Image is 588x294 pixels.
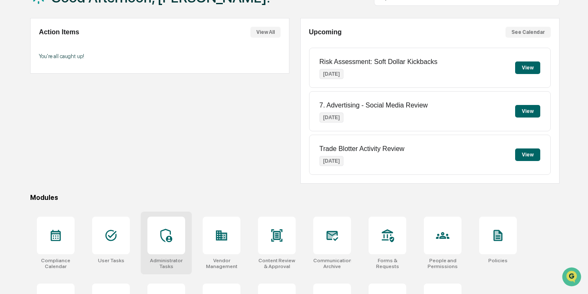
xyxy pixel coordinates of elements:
[8,172,15,179] div: 🖐️
[203,258,240,269] div: Vendor Management
[8,64,23,79] img: 1746055101610-c473b297-6a78-478c-a979-82029cc54cd1
[37,258,75,269] div: Compliance Calendar
[320,69,344,79] p: [DATE]
[5,184,56,199] a: 🔎Data Lookup
[8,18,152,31] p: How can we help?
[142,66,152,77] button: Start new chat
[70,136,72,143] span: •
[17,187,53,195] span: Data Lookup
[30,194,560,202] div: Modules
[515,105,540,118] button: View
[8,106,22,119] img: Scott Severs
[488,258,508,263] div: Policies
[320,58,438,66] p: Risk Assessment: Soft Dollar Kickbacks
[8,188,15,194] div: 🔎
[147,258,185,269] div: Administrator Tasks
[8,128,22,142] img: Jack Rasmussen
[258,258,296,269] div: Content Review & Approval
[74,136,91,143] span: [DATE]
[369,258,406,269] div: Forms & Requests
[320,112,344,123] p: [DATE]
[515,61,540,74] button: View
[39,28,79,36] h2: Action Items
[5,168,57,183] a: 🖐️Preclearance
[17,171,54,179] span: Preclearance
[38,64,137,72] div: Start new chat
[26,114,68,120] span: [PERSON_NAME]
[39,53,281,59] p: You're all caught up!
[505,27,551,38] button: See Calendar
[18,64,33,79] img: 8933085812038_c878075ebb4cc5468115_72.jpg
[26,136,68,143] span: [PERSON_NAME]
[98,258,124,263] div: User Tasks
[515,148,540,161] button: View
[38,72,115,79] div: We're available if you need us!
[424,258,462,269] div: People and Permissions
[74,114,91,120] span: [DATE]
[69,171,104,179] span: Attestations
[59,207,101,214] a: Powered byPylon
[83,207,101,214] span: Pylon
[8,93,56,100] div: Past conversations
[320,156,344,166] p: [DATE]
[250,27,281,38] button: View All
[309,28,342,36] h2: Upcoming
[17,137,23,143] img: 1746055101610-c473b297-6a78-478c-a979-82029cc54cd1
[320,102,428,109] p: 7. Advertising - Social Media Review
[561,266,584,289] iframe: Open customer support
[320,145,405,153] p: Trade Blotter Activity Review
[70,114,72,120] span: •
[313,258,351,269] div: Communications Archive
[57,168,107,183] a: 🗄️Attestations
[61,172,67,179] div: 🗄️
[130,91,152,101] button: See all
